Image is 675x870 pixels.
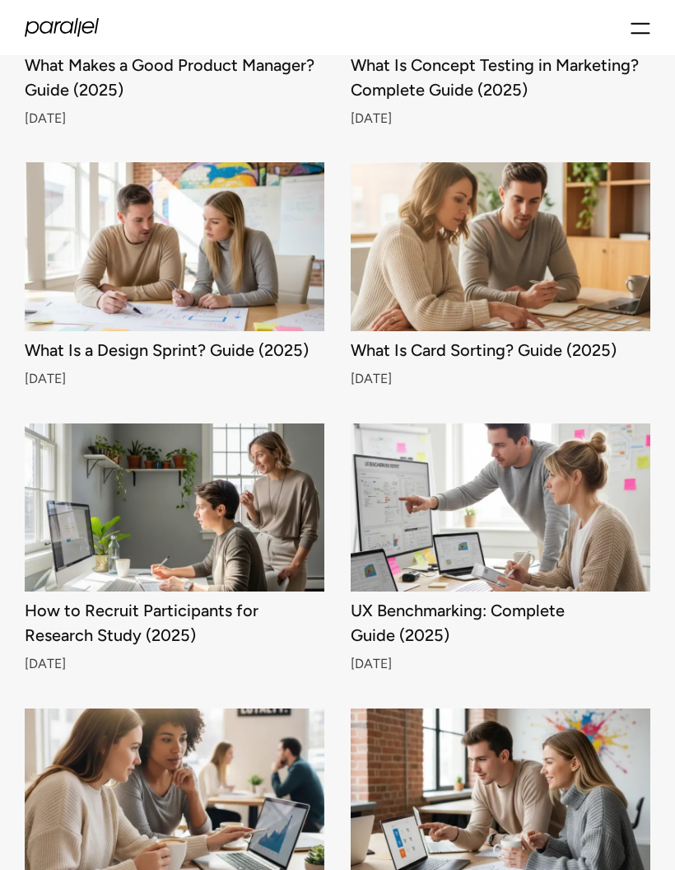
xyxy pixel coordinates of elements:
a: What Is a Design Sprint? Guide (2025)[DATE] [25,162,324,383]
div: How to Recruit Participants for Research Study (2025) [25,605,324,641]
a: home [25,18,99,37]
div: What Makes a Good Product Manager? Guide (2025) [25,59,324,96]
div: menu [631,13,650,42]
div: [DATE] [25,659,324,669]
a: What Is Card Sorting? Guide (2025)[DATE] [351,162,650,383]
div: [DATE] [25,114,324,124]
div: [DATE] [351,659,650,669]
div: What Is a Design Sprint? Guide (2025) [25,344,324,356]
div: [DATE] [351,114,650,124]
div: UX Benchmarking: Complete Guide (2025) [351,605,650,641]
a: How to Recruit Participants for Research Study (2025)[DATE] [25,423,324,669]
div: [DATE] [25,374,324,384]
div: What Is Card Sorting? Guide (2025) [351,344,650,356]
a: UX Benchmarking: Complete Guide (2025)[DATE] [351,423,650,669]
div: [DATE] [351,374,650,384]
div: What Is Concept Testing in Marketing? Complete Guide (2025) [351,59,650,96]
